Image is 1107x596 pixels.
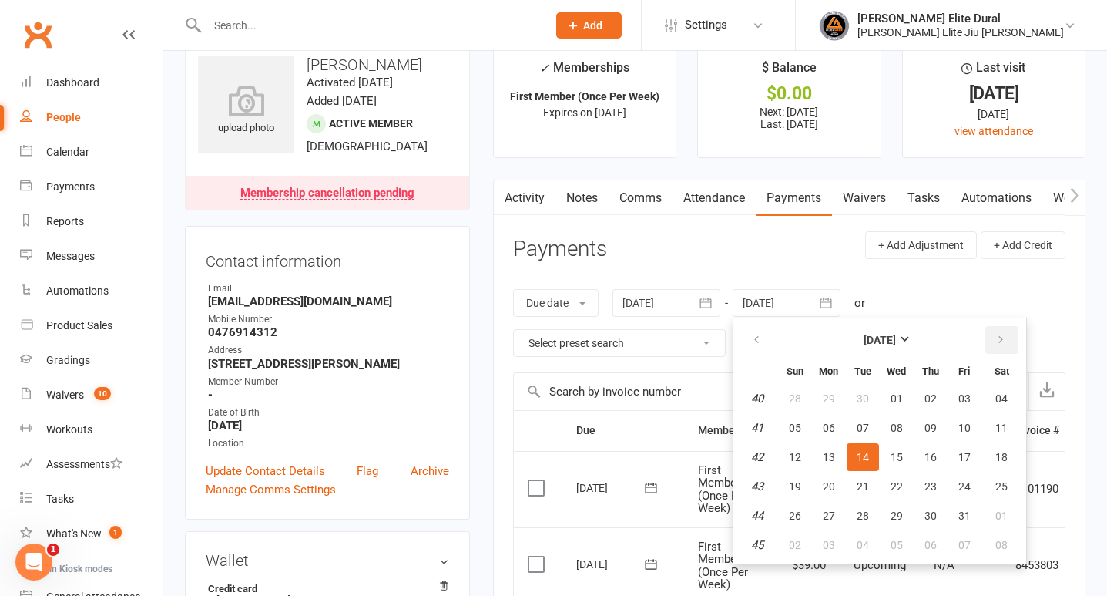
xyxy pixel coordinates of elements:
div: $0.00 [712,86,866,102]
button: 02 [779,531,811,559]
button: 01 [982,502,1021,530]
div: Memberships [539,58,629,86]
div: Waivers [46,389,84,401]
button: 01 [881,385,913,412]
span: 06 [823,422,835,434]
div: [DATE] [917,86,1071,102]
button: 06 [914,531,947,559]
a: People [20,100,163,135]
div: upload photo [198,86,294,136]
span: 03 [958,392,971,405]
span: 10 [958,422,971,434]
span: Expires on [DATE] [543,106,626,119]
button: 11 [982,414,1021,442]
div: Workouts [46,423,92,436]
h3: Wallet [206,552,449,569]
a: Product Sales [20,308,163,343]
div: Tasks [46,493,74,505]
button: 07 [847,414,879,442]
small: Wednesday [887,365,906,377]
a: Attendance [673,180,756,216]
span: Active member [329,117,413,130]
div: [PERSON_NAME] Elite Dural [857,12,1064,25]
a: Archive [411,462,449,480]
a: Gradings [20,343,163,378]
input: Search... [203,15,536,36]
a: Assessments [20,447,163,482]
em: 43 [751,480,763,493]
span: 04 [995,392,1008,405]
span: 05 [789,422,801,434]
span: 29 [823,392,835,405]
span: 12 [789,451,801,463]
strong: First Member (Once Per Week) [510,90,659,103]
a: Messages [20,239,163,274]
span: 25 [995,480,1008,493]
span: N/A [934,558,954,572]
button: 23 [914,473,947,500]
span: 14 [857,451,869,463]
time: Activated [DATE] [307,76,393,89]
button: 05 [779,414,811,442]
button: 12 [779,443,811,471]
span: 01 [995,510,1008,522]
span: 08 [891,422,903,434]
button: 19 [779,473,811,500]
span: Add [583,19,602,32]
span: Settings [685,8,727,42]
a: Manage Comms Settings [206,480,336,499]
img: thumb_image1702864552.png [819,10,850,41]
span: 08 [995,539,1008,551]
span: 1 [109,526,122,539]
div: $ Balance [762,58,817,86]
span: Upcoming [854,558,906,572]
div: [DATE] [576,552,647,576]
button: 28 [847,502,879,530]
span: 03 [823,539,835,551]
button: 22 [881,473,913,500]
div: [DATE] [576,476,647,500]
small: Friday [958,365,970,377]
a: Flag [357,462,378,480]
span: 02 [924,392,937,405]
span: 18 [995,451,1008,463]
h3: [PERSON_NAME] [198,56,457,73]
div: or [854,294,865,312]
button: 04 [847,531,879,559]
span: 20 [823,480,835,493]
button: 13 [813,443,845,471]
button: 30 [914,502,947,530]
h3: Contact information [206,247,449,270]
div: Membership cancellation pending [240,187,414,200]
div: Mobile Number [208,312,449,327]
button: 07 [948,531,981,559]
a: Tasks [20,482,163,517]
span: 22 [891,480,903,493]
input: Search by invoice number [514,373,952,410]
small: Monday [819,365,838,377]
button: 03 [813,531,845,559]
div: Automations [46,285,109,297]
small: Saturday [995,365,1009,377]
em: 45 [751,538,763,552]
h3: Payments [513,237,607,261]
button: 08 [982,531,1021,559]
a: Reports [20,204,163,239]
span: 19 [789,480,801,493]
a: Payments [20,170,163,204]
i: ✓ [539,61,549,76]
button: 27 [813,502,845,530]
button: 21 [847,473,879,500]
th: Due [562,411,684,450]
button: 18 [982,443,1021,471]
small: Sunday [787,365,803,377]
span: 10 [94,387,111,400]
span: First Member (Once Per Week) [698,540,748,592]
a: Dashboard [20,66,163,100]
div: Email [208,281,449,296]
div: Messages [46,250,95,262]
div: Address [208,343,449,358]
a: Calendar [20,135,163,170]
a: Tasks [897,180,951,216]
span: 07 [958,539,971,551]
